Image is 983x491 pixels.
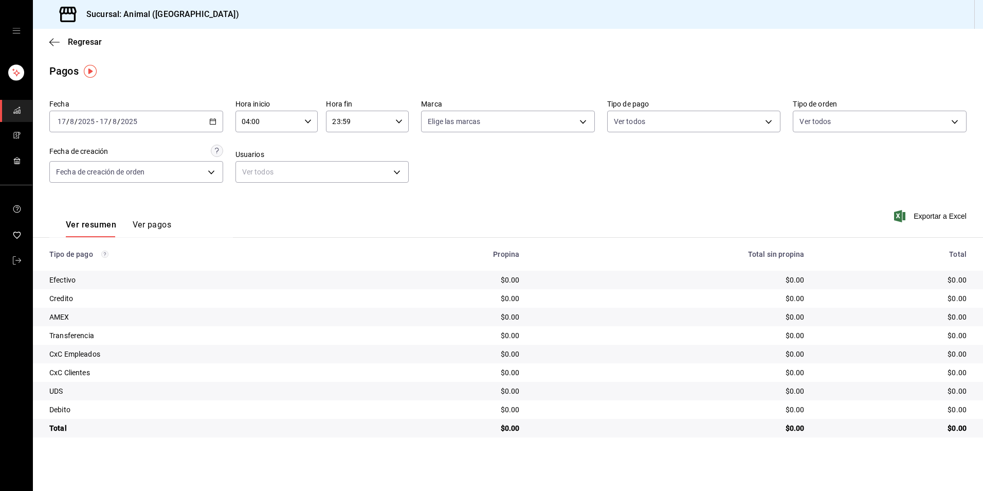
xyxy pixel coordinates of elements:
[78,117,95,126] input: ----
[78,8,239,21] h3: Sucursal: Animal ([GEOGRAPHIC_DATA])
[133,220,171,237] button: Ver pagos
[49,423,352,433] div: Total
[614,116,645,127] span: Ver todos
[369,330,519,341] div: $0.00
[326,100,409,108] label: Hora fin
[799,116,831,127] span: Ver todos
[421,100,595,108] label: Marca
[536,275,804,285] div: $0.00
[821,349,967,359] div: $0.00
[66,220,171,237] div: navigation tabs
[235,100,318,108] label: Hora inicio
[49,146,108,157] div: Fecha de creación
[66,117,69,126] span: /
[821,367,967,378] div: $0.00
[69,117,75,126] input: --
[49,330,352,341] div: Transferencia
[75,117,78,126] span: /
[821,250,967,258] div: Total
[821,293,967,304] div: $0.00
[369,367,519,378] div: $0.00
[821,423,967,433] div: $0.00
[369,275,519,285] div: $0.00
[536,367,804,378] div: $0.00
[896,210,967,222] button: Exportar a Excel
[49,275,352,285] div: Efectivo
[235,161,409,183] div: Ver todos
[49,367,352,378] div: CxC Clientes
[12,27,21,35] button: open drawer
[49,405,352,415] div: Debito
[821,405,967,415] div: $0.00
[101,251,108,258] svg: Los pagos realizados con Pay y otras terminales son montos brutos.
[112,117,117,126] input: --
[369,405,519,415] div: $0.00
[536,423,804,433] div: $0.00
[49,349,352,359] div: CxC Empleados
[117,117,120,126] span: /
[821,275,967,285] div: $0.00
[96,117,98,126] span: -
[56,167,144,177] span: Fecha de creación de orden
[369,386,519,396] div: $0.00
[99,117,108,126] input: --
[369,349,519,359] div: $0.00
[120,117,138,126] input: ----
[536,330,804,341] div: $0.00
[821,330,967,341] div: $0.00
[536,293,804,304] div: $0.00
[369,250,519,258] div: Propina
[49,63,79,79] div: Pagos
[84,65,97,78] img: Tooltip marker
[49,100,223,108] label: Fecha
[536,312,804,322] div: $0.00
[49,37,102,47] button: Regresar
[49,386,352,396] div: UDS
[793,100,967,108] label: Tipo de orden
[235,151,409,158] label: Usuarios
[536,386,804,396] div: $0.00
[369,293,519,304] div: $0.00
[57,117,66,126] input: --
[108,117,112,126] span: /
[49,293,352,304] div: Credito
[49,250,352,258] div: Tipo de pago
[536,405,804,415] div: $0.00
[607,100,781,108] label: Tipo de pago
[821,312,967,322] div: $0.00
[536,349,804,359] div: $0.00
[821,386,967,396] div: $0.00
[369,423,519,433] div: $0.00
[536,250,804,258] div: Total sin propina
[428,116,480,127] span: Elige las marcas
[49,312,352,322] div: AMEX
[68,37,102,47] span: Regresar
[369,312,519,322] div: $0.00
[66,220,116,237] button: Ver resumen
